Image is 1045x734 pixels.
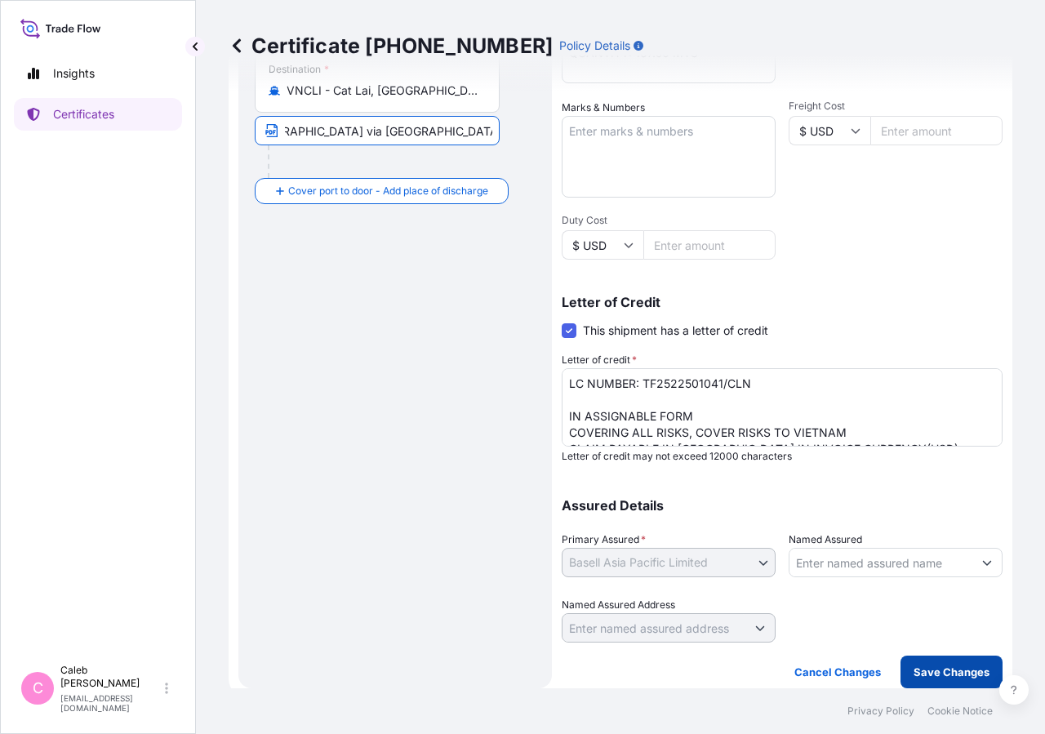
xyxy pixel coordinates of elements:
label: Marks & Numbers [562,100,645,116]
button: Show suggestions [745,613,775,643]
a: Cookie Notice [927,705,993,718]
button: Basell Asia Pacific Limited [562,548,776,577]
input: Text to appear on certificate [255,116,500,145]
button: Show suggestions [972,548,1002,577]
textarea: LC NUMBER: TF2522501041/CLN IN ASSIGNABLE FORM COVERING ALL RISKS, COVER RISKS TO VIETNAM CLAIM P... [562,368,1003,447]
p: Letter of credit may not exceed 12000 characters [562,450,1003,463]
p: Certificates [53,106,114,122]
input: Named Assured Address [563,613,745,643]
a: Privacy Policy [847,705,914,718]
span: Cover port to door - Add place of discharge [288,183,488,199]
p: Policy Details [559,38,630,54]
input: Enter amount [870,116,1003,145]
label: Named Assured [789,532,862,548]
p: Letter of Credit [562,296,1003,309]
p: Certificate [PHONE_NUMBER] [229,33,553,59]
button: Cancel Changes [781,656,894,688]
span: This shipment has a letter of credit [583,323,768,339]
label: Named Assured Address [562,597,675,613]
button: Save Changes [900,656,1003,688]
span: C [33,680,43,696]
p: Save Changes [914,664,989,680]
a: Insights [14,57,182,90]
input: Enter amount [643,230,776,260]
span: Basell Asia Pacific Limited [569,554,708,571]
button: Cover port to door - Add place of discharge [255,178,509,204]
span: Freight Cost [789,100,1003,113]
p: Insights [53,65,95,82]
p: [EMAIL_ADDRESS][DOMAIN_NAME] [60,693,162,713]
p: Cancel Changes [794,664,881,680]
p: Caleb [PERSON_NAME] [60,664,162,690]
p: Assured Details [562,499,1003,512]
input: Assured Name [789,548,972,577]
span: Primary Assured [562,532,646,548]
a: Certificates [14,98,182,131]
label: Letter of credit [562,352,637,368]
span: Duty Cost [562,214,776,227]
